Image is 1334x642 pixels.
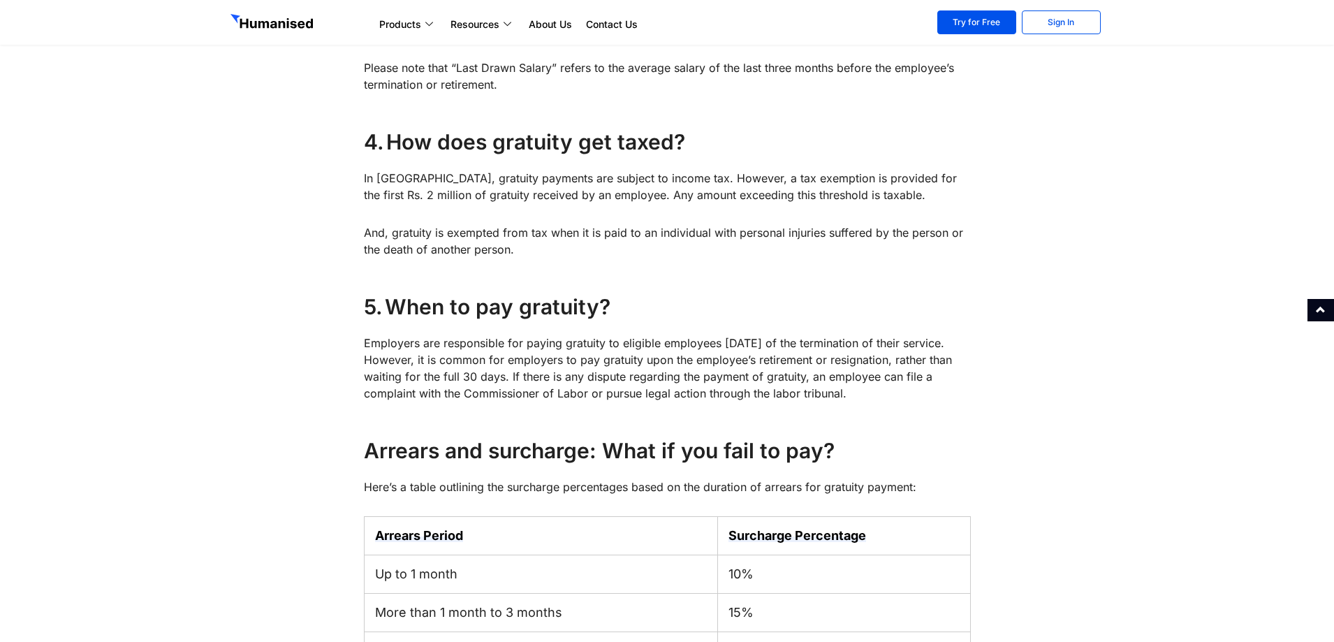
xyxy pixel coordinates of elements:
a: Try for Free [937,10,1016,34]
p: In [GEOGRAPHIC_DATA], gratuity payments are subject to income tax. However, a tax exemption is pr... [364,170,971,203]
a: Resources [444,16,522,33]
td: More than 1 month to 3 months [364,594,718,632]
a: Sign In [1022,10,1101,34]
strong: Arrears Period [375,528,463,543]
p: And, gratuity is exempted from tax when it is paid to an individual with personal injuries suffer... [364,224,971,258]
a: Contact Us [579,16,645,33]
h4: 4. How does gratuity get taxed? [364,128,971,156]
h4: Arrears and surcharge: What if you fail to pay? [364,437,971,465]
h4: 5. When to pay gratuity? [364,293,971,321]
p: Here’s a table outlining the surcharge percentages based on the duration of arrears for gratuity ... [364,479,971,495]
td: 15% [718,594,970,632]
td: Up to 1 month [364,555,718,594]
a: Products [372,16,444,33]
p: Employers are responsible for paying gratuity to eligible employees [DATE] of the termination of ... [364,335,971,402]
strong: Surcharge Percentage [728,528,866,543]
td: 10% [718,555,970,594]
img: GetHumanised Logo [230,14,316,32]
p: Please note that “Last Drawn Salary” refers to the average salary of the last three months before... [364,59,971,93]
a: About Us [522,16,579,33]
